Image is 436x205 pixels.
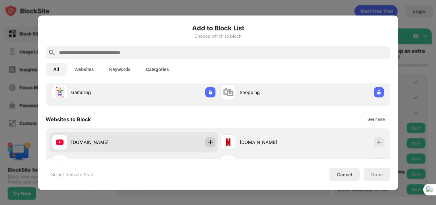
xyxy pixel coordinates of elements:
[51,171,94,177] div: Select Items to Start
[224,138,232,146] img: favicons
[56,159,64,166] img: favicons
[46,63,67,75] button: All
[46,23,390,33] h6: Add to Block List
[223,86,234,99] div: 🛍
[101,63,138,75] button: Keywords
[46,33,390,38] div: Choose which to block
[224,159,232,166] img: favicons
[240,89,302,96] div: Shopping
[56,138,64,146] img: favicons
[337,172,352,177] div: Cancel
[53,86,66,99] div: 🃏
[138,63,177,75] button: Categories
[367,116,385,122] div: See more
[46,116,91,122] div: Websites to Block
[371,172,383,177] div: Done
[71,89,134,96] div: Gambling
[48,49,56,56] img: search.svg
[240,139,302,146] div: [DOMAIN_NAME]
[71,139,134,146] div: [DOMAIN_NAME]
[67,63,101,75] button: Websites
